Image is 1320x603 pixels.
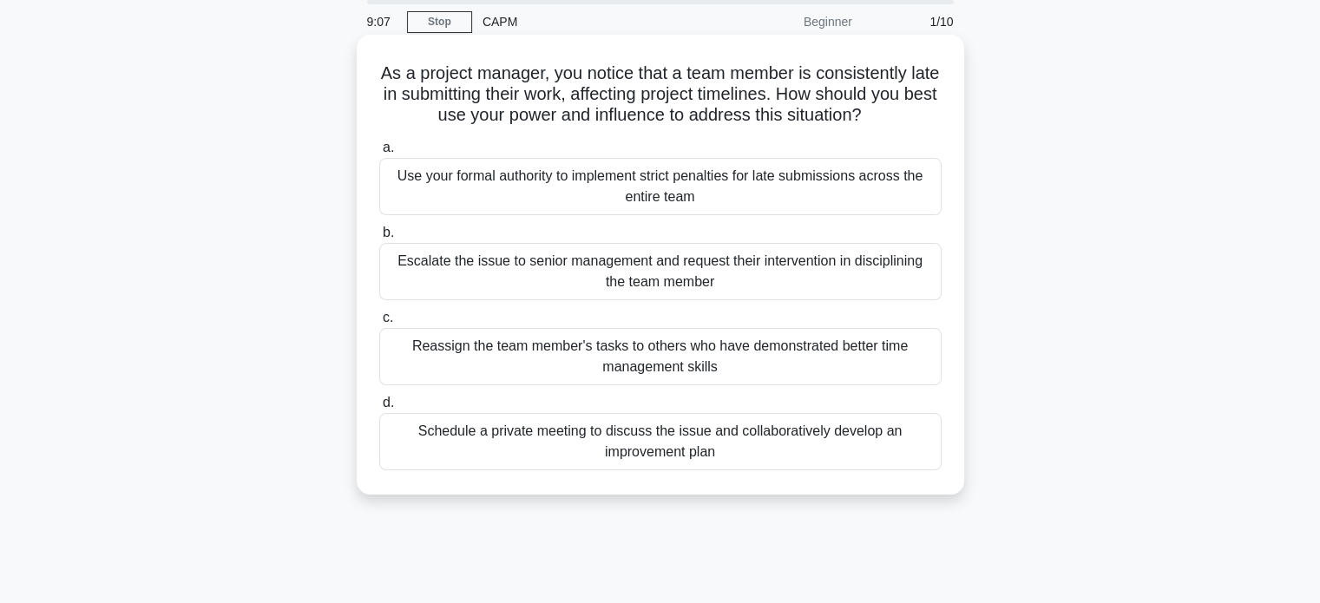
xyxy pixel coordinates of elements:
div: CAPM [472,4,711,39]
span: c. [383,310,393,324]
span: b. [383,225,394,239]
div: Escalate the issue to senior management and request their intervention in disciplining the team m... [379,243,942,300]
div: 1/10 [863,4,964,39]
div: Beginner [711,4,863,39]
span: a. [383,140,394,154]
a: Stop [407,11,472,33]
div: Schedule a private meeting to discuss the issue and collaboratively develop an improvement plan [379,413,942,470]
span: d. [383,395,394,410]
div: Reassign the team member's tasks to others who have demonstrated better time management skills [379,328,942,385]
div: Use your formal authority to implement strict penalties for late submissions across the entire team [379,158,942,215]
div: 9:07 [357,4,407,39]
h5: As a project manager, you notice that a team member is consistently late in submitting their work... [378,62,943,127]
